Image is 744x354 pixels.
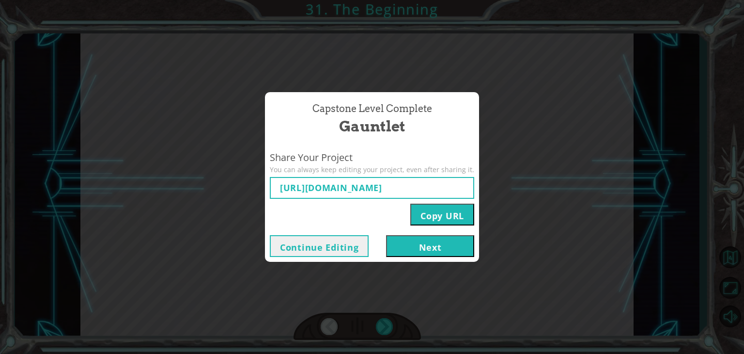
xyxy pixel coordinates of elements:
button: Next [386,235,474,257]
span: Share Your Project [270,151,474,165]
span: Capstone Level Complete [312,102,432,116]
button: Copy URL [410,204,474,225]
button: Continue Editing [270,235,369,257]
span: You can always keep editing your project, even after sharing it. [270,165,474,175]
span: Gauntlet [339,116,405,137]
